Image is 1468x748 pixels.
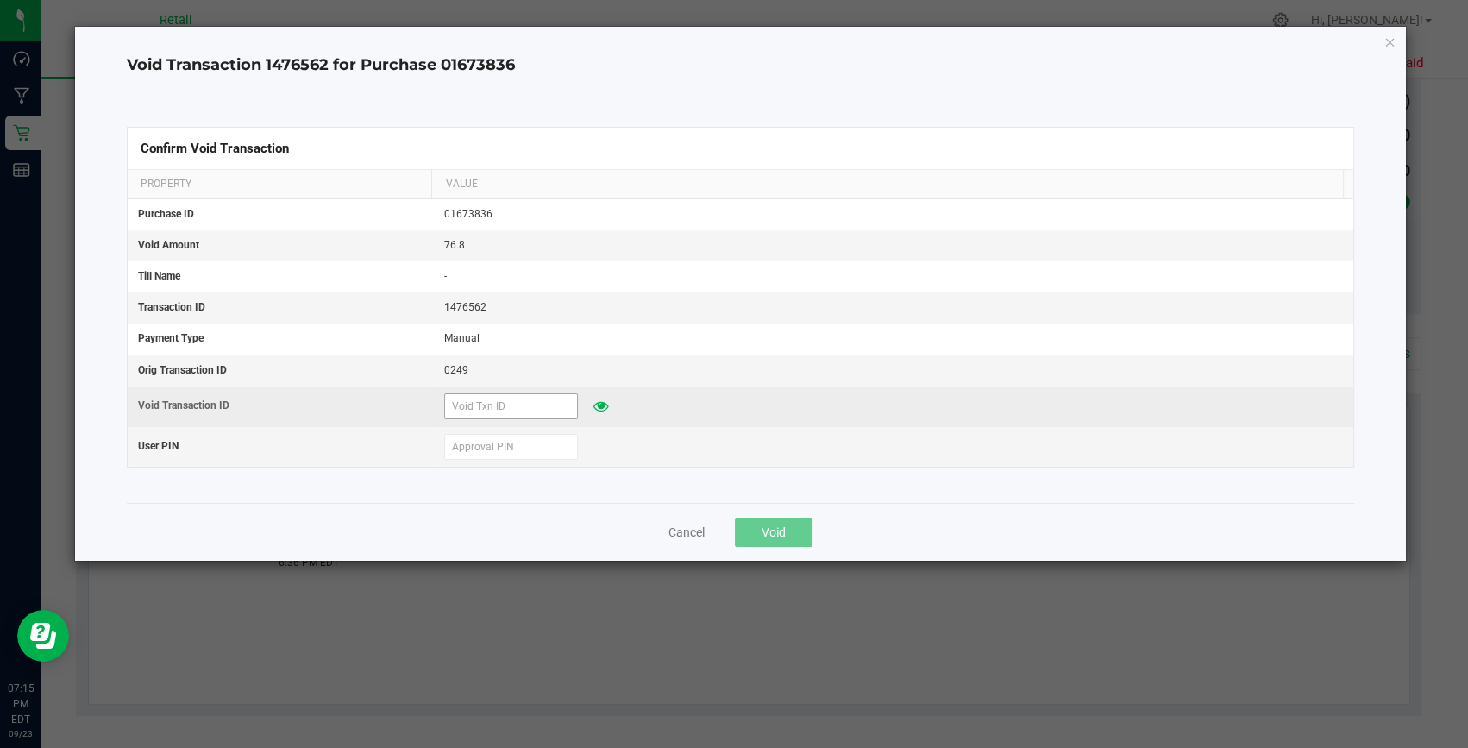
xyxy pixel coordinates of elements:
[444,364,468,376] span: 0249
[17,610,69,662] iframe: Resource center
[138,332,204,344] span: Payment Type
[444,208,492,220] span: 01673836
[138,208,194,220] span: Purchase ID
[444,239,465,251] span: 76.8
[444,270,447,282] span: -
[138,440,179,452] span: User PIN
[141,178,191,190] span: Property
[444,434,578,460] input: Approval PIN
[138,399,229,412] span: Void Transaction ID
[138,364,227,376] span: Orig Transaction ID
[444,332,480,344] span: Manual
[138,270,180,282] span: Till Name
[446,178,478,190] span: Value
[1384,31,1396,52] button: Close
[141,141,289,156] span: Confirm Void Transaction
[138,301,205,313] span: Transaction ID
[444,393,578,419] input: Void Txn ID
[762,525,786,539] span: Void
[668,524,705,541] button: Cancel
[127,54,1354,77] h4: Void Transaction 1476562 for Purchase 01673836
[735,518,812,547] button: Void
[444,301,486,313] span: 1476562
[138,239,199,251] span: Void Amount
